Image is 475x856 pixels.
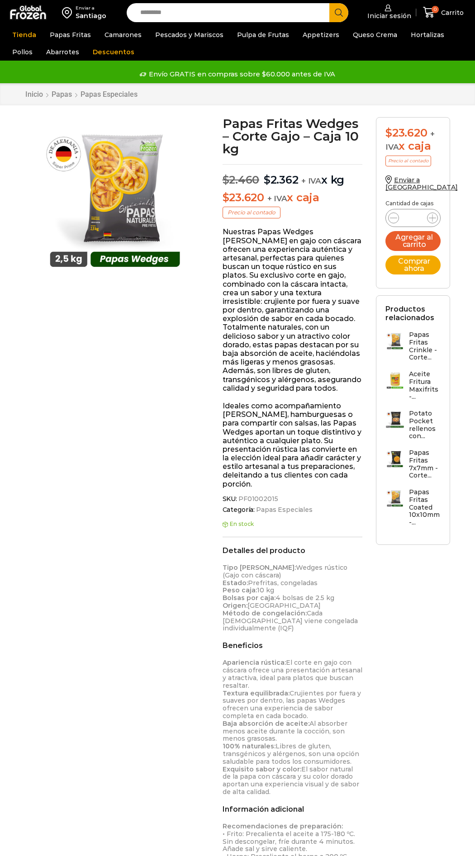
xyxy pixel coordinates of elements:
[223,765,301,773] strong: Exquisito sabor y color:
[385,126,392,139] span: $
[223,659,363,795] p: El corte en gajo con cáscara ofrece una presentación artesanal y atractiva, ideal para platos que...
[223,719,309,728] strong: Baja absorción de aceite:
[385,255,441,274] button: Comprar ahora
[409,488,441,526] h3: Papas Fritas Coated 10x10mm -...
[223,546,363,555] h2: Detalles del producto
[25,90,138,99] nav: Breadcrumb
[223,594,275,602] strong: Bolsas por caja:
[223,689,290,697] strong: Textura equilibrada:
[223,207,280,218] p: Precio al contado
[25,90,43,99] a: Inicio
[385,126,427,139] bdi: 23.620
[421,2,466,23] a: 0 Carrito
[223,742,275,750] strong: 100% naturales:
[385,127,441,153] div: x caja
[264,173,271,186] span: $
[385,305,441,322] h2: Productos relacionados
[223,506,363,514] span: Categoría:
[385,370,441,405] a: Aceite Fritura Maxifrits -...
[298,26,344,43] a: Appetizers
[223,521,363,527] p: En stock
[409,370,441,401] h3: Aceite Fritura Maxifrits -...
[223,173,260,186] bdi: 2.460
[409,331,441,361] h3: Papas Fritas Crinkle - Corte...
[151,26,228,43] a: Pescados y Mariscos
[255,506,313,514] a: Papas Especiales
[80,90,138,99] a: Papas Especiales
[237,495,278,503] span: PF01002015
[100,26,146,43] a: Camarones
[223,586,257,594] strong: Peso caja:
[223,658,286,667] strong: Apariencia rústica:
[439,8,464,17] span: Carrito
[385,156,431,166] p: Precio al contado
[432,6,439,13] span: 0
[223,495,363,503] span: SKU:
[406,26,449,43] a: Hortalizas
[223,191,363,204] p: x caja
[62,5,76,20] img: address-field-icon.svg
[8,26,41,43] a: Tienda
[45,26,95,43] a: Papas Fritas
[223,173,229,186] span: $
[385,176,458,192] a: Enviar a [GEOGRAPHIC_DATA]
[264,173,299,186] bdi: 2.362
[223,191,229,204] span: $
[223,227,363,393] p: Nuestras Papas Wedges [PERSON_NAME] en gajo con cáscara ofrecen una experiencia auténtica y artes...
[42,43,84,61] a: Abarrotes
[385,410,441,445] a: Potato Pocket rellenos con...
[404,212,422,224] input: Product quantity
[76,11,106,20] div: Santiago
[385,488,441,531] a: Papas Fritas Coated 10x10mm -...
[223,402,363,488] p: Ideales como acompañamiento [PERSON_NAME], hamburguesas o para compartir con salsas, las Papas We...
[88,43,139,61] a: Descuentos
[385,331,441,366] a: Papas Fritas Crinkle - Corte...
[223,191,264,204] bdi: 23.620
[223,822,343,830] strong: Recomendaciones de preparación:
[223,117,363,155] h1: Papas Fritas Wedges – Corte Gajo – Caja 10 kg
[223,641,363,650] h2: Beneficios
[409,449,441,479] h3: Papas Fritas 7x7mm - Corte...
[385,200,441,207] p: Cantidad de cajas
[223,563,296,572] strong: Tipo [PERSON_NAME]:
[76,5,106,11] div: Enviar a
[223,609,307,617] strong: Método de congelación:
[365,11,411,20] span: Iniciar sesión
[267,194,287,203] span: + IVA
[409,410,441,440] h3: Potato Pocket rellenos con...
[348,26,402,43] a: Queso Crema
[385,231,441,251] button: Agregar al carrito
[385,449,441,484] a: Papas Fritas 7x7mm - Corte...
[37,117,193,274] img: papas-wedges
[301,176,321,185] span: + IVA
[223,579,248,587] strong: Estado:
[223,601,247,610] strong: Origen:
[8,43,37,61] a: Pollos
[233,26,294,43] a: Pulpa de Frutas
[329,3,348,22] button: Search button
[223,564,363,632] p: Wedges rústico (Gajo con cáscara) Prefritas, congeladas 10 kg 4 bolsas de 2.5 kg [GEOGRAPHIC_DATA...
[223,805,363,813] h2: Información adicional
[51,90,72,99] a: Papas
[223,164,363,187] p: x kg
